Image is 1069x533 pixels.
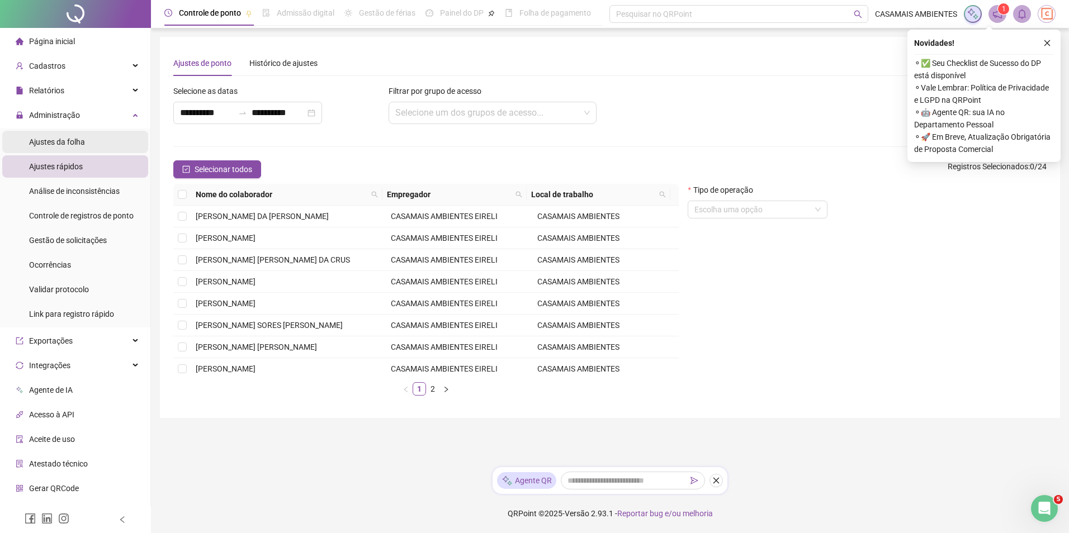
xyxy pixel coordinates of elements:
[537,364,619,373] span: CASAMAIS AMBIENTES
[29,61,65,70] span: Cadastros
[238,108,247,117] span: to
[426,382,439,396] li: 2
[16,37,23,45] span: home
[413,382,426,396] li: 1
[914,106,1054,131] span: ⚬ 🤖 Agente QR: sua IA no Departamento Pessoal
[344,9,352,17] span: sun
[399,382,413,396] button: left
[537,277,619,286] span: CASAMAIS AMBIENTES
[16,361,23,369] span: sync
[914,57,1054,82] span: ⚬ ✅ Seu Checklist de Sucesso do DP está disponível
[29,236,107,245] span: Gestão de solicitações
[537,212,619,221] span: CASAMAIS AMBIENTES
[565,509,589,518] span: Versão
[29,86,64,95] span: Relatórios
[391,364,498,373] span: CASAMAIS AMBIENTES EIRELI
[119,516,126,524] span: left
[1043,39,1051,47] span: close
[173,85,245,97] label: Selecione as datas
[196,212,329,221] span: [PERSON_NAME] DA [PERSON_NAME]
[29,361,70,370] span: Integrações
[1017,9,1027,19] span: bell
[29,162,83,171] span: Ajustes rápidos
[537,299,619,308] span: CASAMAIS AMBIENTES
[515,191,522,198] span: search
[16,62,23,70] span: user-add
[16,87,23,94] span: file
[391,277,498,286] span: CASAMAIS AMBIENTES EIRELI
[439,382,453,396] li: Próxima página
[537,234,619,242] span: CASAMAIS AMBIENTES
[369,186,380,203] span: search
[399,382,413,396] li: Página anterior
[29,386,73,394] span: Agente de IA
[238,108,247,117] span: swap-right
[196,321,343,330] span: [PERSON_NAME] SORES [PERSON_NAME]
[413,383,425,395] a: 1
[16,484,23,492] span: qrcode
[537,255,619,264] span: CASAMAIS AMBIENTES
[537,321,619,330] span: CASAMAIS AMBIENTES
[391,321,498,330] span: CASAMAIS AMBIENTES EIRELI
[195,163,252,175] span: Selecionar todos
[29,260,71,269] span: Ocorrências
[25,513,36,524] span: facebook
[249,57,318,69] div: Histórico de ajustes
[389,85,489,97] label: Filtrar por grupo de acesso
[502,475,513,487] img: sparkle-icon.fc2bf0ac1784a2077858766a79e2daf3.svg
[403,386,409,393] span: left
[854,10,862,18] span: search
[151,494,1069,533] footer: QRPoint © 2025 - 2.93.1 -
[16,460,23,468] span: solution
[427,383,439,395] a: 2
[391,234,498,242] span: CASAMAIS AMBIENTES EIRELI
[29,111,80,120] span: Administração
[617,509,713,518] span: Reportar bug e/ou melhoria
[391,342,498,351] span: CASAMAIS AMBIENTES EIRELI
[1054,495,1063,504] span: 5
[914,82,1054,106] span: ⚬ Vale Lembrar: Política de Privacidade e LGPD na QRPoint
[998,3,1009,15] sup: 1
[196,188,367,201] span: Nome do colaborador
[914,131,1054,155] span: ⚬ 🚀 Em Breve, Atualização Obrigatória de Proposta Comercial
[29,410,74,419] span: Acesso à API
[914,37,954,49] span: Novidades !
[688,184,760,196] label: Tipo de operação
[277,8,334,17] span: Admissão digital
[58,513,69,524] span: instagram
[519,8,591,17] span: Folha de pagamento
[391,299,498,308] span: CASAMAIS AMBIENTES EIRELI
[16,337,23,345] span: export
[29,211,134,220] span: Controle de registros de ponto
[196,342,317,351] span: [PERSON_NAME] [PERSON_NAME]
[196,277,256,286] span: [PERSON_NAME]
[537,342,619,351] span: CASAMAIS AMBIENTES
[497,472,556,489] div: Agente QR
[16,411,23,418] span: api
[29,285,89,294] span: Validar protocolo
[371,191,378,198] span: search
[657,186,668,203] span: search
[391,212,498,221] span: CASAMAIS AMBIENTES EIRELI
[16,435,23,443] span: audit
[948,160,1047,178] span: : 0 / 24
[196,255,350,264] span: [PERSON_NAME] [PERSON_NAME] DA CRUS
[29,37,75,46] span: Página inicial
[173,160,261,178] button: Selecionar todos
[29,336,73,345] span: Exportações
[531,188,655,201] span: Local de trabalho
[425,9,433,17] span: dashboard
[992,9,1002,19] span: notification
[659,191,666,198] span: search
[440,8,484,17] span: Painel do DP
[1038,6,1055,22] img: 65236
[16,111,23,119] span: lock
[196,299,256,308] span: [PERSON_NAME]
[173,57,231,69] div: Ajustes de ponto
[29,459,88,468] span: Atestado técnico
[29,137,85,146] span: Ajustes da folha
[359,8,415,17] span: Gestão de férias
[41,513,53,524] span: linkedin
[443,386,450,393] span: right
[164,9,172,17] span: clock-circle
